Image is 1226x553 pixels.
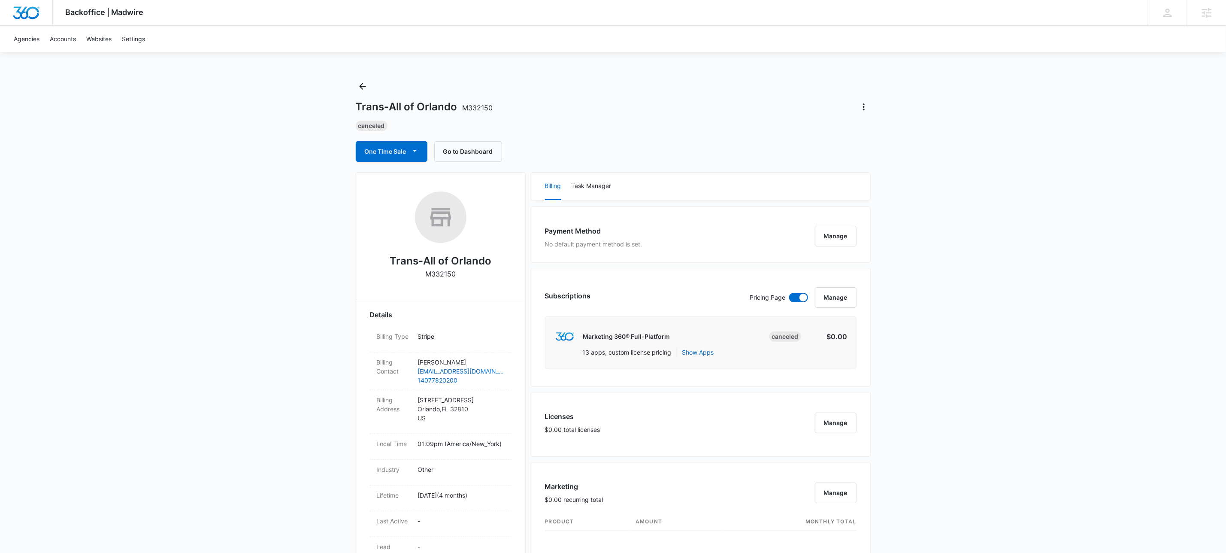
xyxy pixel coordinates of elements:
[545,425,600,434] p: $0.00 total licenses
[356,121,387,131] div: Canceled
[370,390,512,434] div: Billing Address[STREET_ADDRESS]Orlando,FL 32810US
[418,358,505,367] p: [PERSON_NAME]
[370,486,512,511] div: Lifetime[DATE](4 months)
[583,348,672,357] p: 13 apps, custom license pricing
[425,269,456,279] p: M332150
[815,413,857,433] button: Manage
[418,465,505,474] p: Other
[545,481,603,492] h3: Marketing
[356,141,427,162] button: One Time Sale
[377,517,411,526] dt: Last Active
[418,395,505,422] p: [STREET_ADDRESS] Orlando , FL 32810 US
[45,26,81,52] a: Accounts
[117,26,150,52] a: Settings
[545,226,642,236] h3: Payment Method
[418,376,505,385] a: 14077820200
[545,240,642,249] p: No default payment method is set.
[9,26,45,52] a: Agencies
[418,439,505,448] p: 01:09pm ( America/New_York )
[815,226,857,246] button: Manage
[418,542,505,551] p: -
[356,100,493,113] h1: Trans-All of Orlando
[750,293,786,302] p: Pricing Page
[545,411,600,422] h3: Licenses
[418,491,505,500] p: [DATE] ( 4 months )
[377,358,411,376] dt: Billing Contact
[545,513,629,531] th: product
[377,439,411,448] dt: Local Time
[769,331,801,342] div: Canceled
[807,331,848,342] p: $0.00
[434,141,502,162] button: Go to Dashboard
[370,352,512,390] div: Billing Contact[PERSON_NAME][EMAIL_ADDRESS][DOMAIN_NAME]14077820200
[356,79,369,93] button: Back
[418,332,505,341] p: Stripe
[377,491,411,500] dt: Lifetime
[815,483,857,503] button: Manage
[629,513,722,531] th: amount
[556,332,574,341] img: marketing360Logo
[418,367,505,376] a: [EMAIL_ADDRESS][DOMAIN_NAME]
[545,495,603,504] p: $0.00 recurring total
[370,434,512,460] div: Local Time01:09pm (America/New_York)
[390,253,491,269] h2: Trans-All of Orlando
[377,332,411,341] dt: Billing Type
[370,327,512,352] div: Billing TypeStripe
[545,173,561,200] button: Billing
[572,173,611,200] button: Task Manager
[857,100,871,114] button: Actions
[370,310,393,320] span: Details
[66,8,144,17] span: Backoffice | Madwire
[463,103,493,112] span: M332150
[370,460,512,486] div: IndustryOther
[815,287,857,308] button: Manage
[81,26,117,52] a: Websites
[370,511,512,537] div: Last Active-
[545,291,591,301] h3: Subscriptions
[418,517,505,526] p: -
[377,465,411,474] dt: Industry
[722,513,856,531] th: monthly total
[583,332,670,341] p: Marketing 360® Full-Platform
[682,348,714,357] button: Show Apps
[377,395,411,413] dt: Billing Address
